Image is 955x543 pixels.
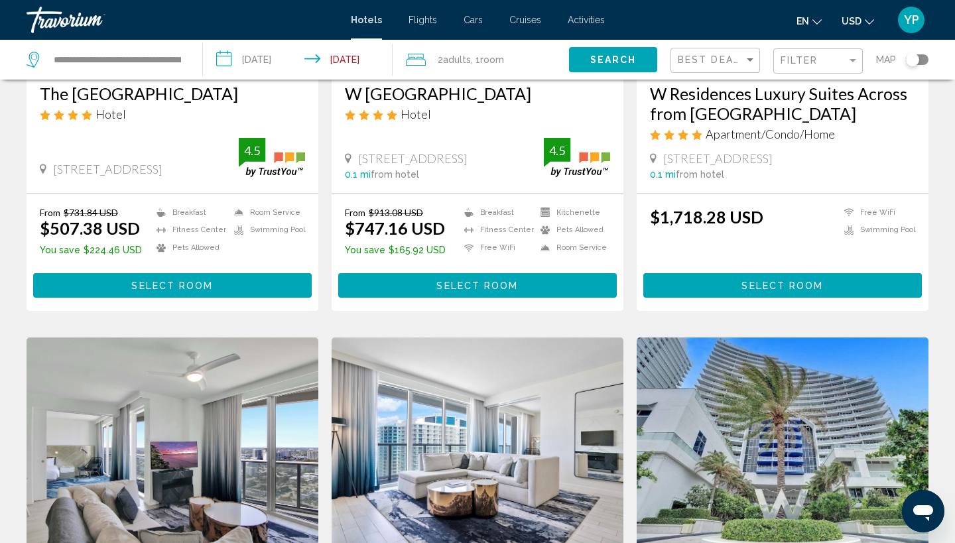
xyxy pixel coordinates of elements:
span: Hotel [401,107,431,121]
button: Change currency [842,11,874,30]
li: Room Service [534,242,610,253]
span: from hotel [676,169,724,180]
span: from hotel [371,169,419,180]
li: Pets Allowed [150,242,227,253]
img: trustyou-badge.svg [544,138,610,177]
div: 4.5 [239,143,265,158]
a: Flights [409,15,437,25]
button: Toggle map [896,54,928,66]
button: Select Room [338,273,617,298]
div: 4 star Apartment [650,127,915,141]
li: Free WiFi [458,242,534,253]
li: Fitness Center [458,225,534,236]
span: From [40,207,60,218]
div: 4 star Hotel [40,107,305,121]
a: W Residences Luxury Suites Across from [GEOGRAPHIC_DATA] [650,84,915,123]
li: Free WiFi [838,207,915,218]
span: [STREET_ADDRESS] [663,151,773,166]
span: Adults [443,54,471,65]
li: Swimming Pool [838,225,915,236]
del: $731.84 USD [64,207,118,218]
li: Fitness Center [150,225,227,236]
span: en [796,16,809,27]
button: Select Room [643,273,922,298]
span: Select Room [131,280,213,291]
p: $165.92 USD [345,245,446,255]
span: You save [40,245,80,255]
button: Search [569,47,657,72]
span: You save [345,245,385,255]
span: YP [904,13,919,27]
span: Apartment/Condo/Home [706,127,835,141]
p: $224.46 USD [40,245,142,255]
button: Filter [773,48,863,75]
mat-select: Sort by [678,55,756,66]
a: Select Room [643,276,922,291]
span: USD [842,16,861,27]
span: 2 [438,50,471,69]
span: Hotel [95,107,126,121]
span: From [345,207,365,218]
a: The [GEOGRAPHIC_DATA] [40,84,305,103]
del: $913.08 USD [369,207,423,218]
span: 0.1 mi [650,169,676,180]
span: Best Deals [678,54,747,65]
a: Cruises [509,15,541,25]
span: Select Room [741,280,823,291]
div: 4 star Hotel [345,107,610,121]
ins: $1,718.28 USD [650,207,763,227]
span: , 1 [471,50,504,69]
ins: $747.16 USD [345,218,445,238]
span: [STREET_ADDRESS] [358,151,468,166]
li: Kitchenette [534,207,610,218]
span: Search [590,55,637,66]
span: Select Room [436,280,518,291]
a: Activities [568,15,605,25]
span: Room [480,54,504,65]
li: Pets Allowed [534,225,610,236]
a: Select Room [33,276,312,291]
ins: $507.38 USD [40,218,140,238]
a: Cars [464,15,483,25]
button: Travelers: 2 adults, 0 children [393,40,569,80]
a: W [GEOGRAPHIC_DATA] [345,84,610,103]
button: User Menu [894,6,928,34]
li: Breakfast [458,207,534,218]
button: Change language [796,11,822,30]
span: [STREET_ADDRESS] [53,162,162,176]
iframe: Botón para iniciar la ventana de mensajería [902,490,944,532]
li: Breakfast [150,207,227,218]
span: 0.1 mi [345,169,371,180]
img: trustyou-badge.svg [239,138,305,177]
a: Hotels [351,15,382,25]
span: Filter [781,55,818,66]
div: 4.5 [544,143,570,158]
button: Check-in date: Sep 10, 2025 Check-out date: Sep 14, 2025 [203,40,393,80]
a: Travorium [27,7,338,33]
li: Room Service [227,207,305,218]
button: Select Room [33,273,312,298]
span: Map [876,50,896,69]
a: Select Room [338,276,617,291]
li: Swimming Pool [227,225,305,236]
